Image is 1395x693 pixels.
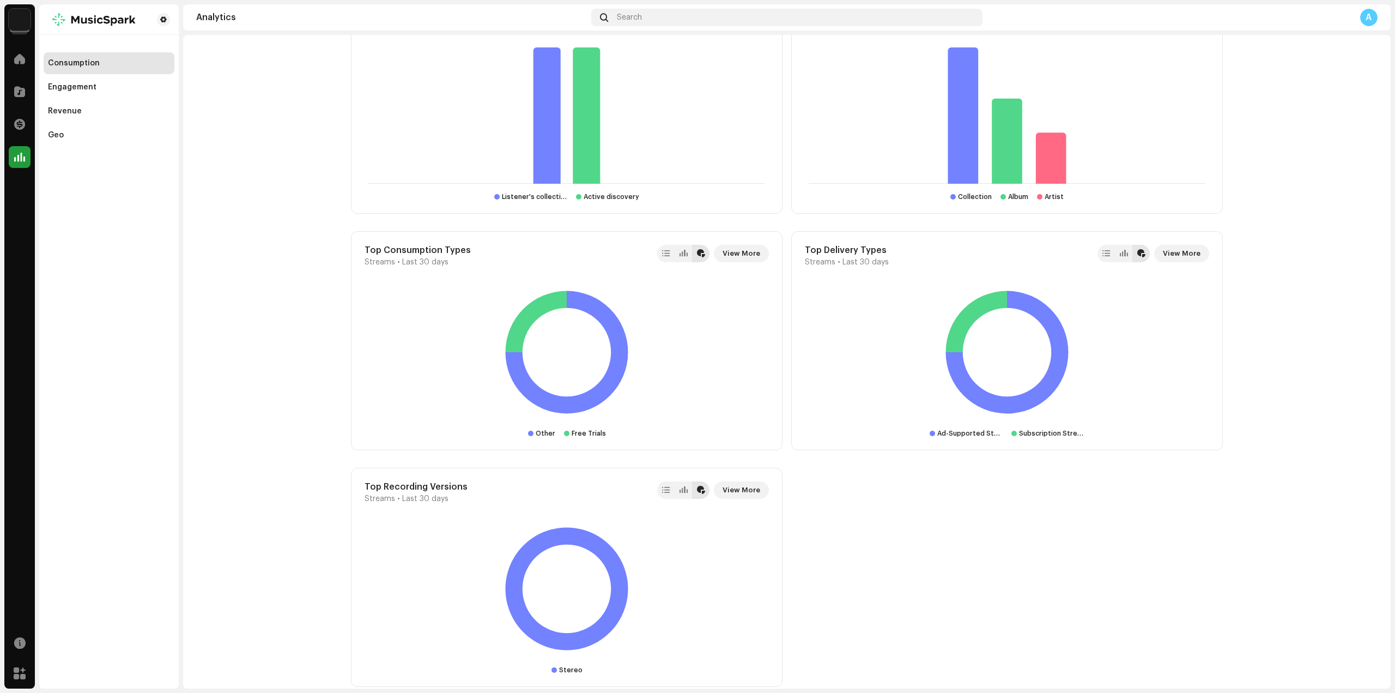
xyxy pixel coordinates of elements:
re-m-nav-item: Consumption [44,52,174,74]
div: Top Recording Versions [365,481,468,492]
button: View More [714,481,769,499]
span: Last 30 days [402,495,448,503]
span: Streams [365,495,395,503]
re-m-nav-item: Revenue [44,100,174,122]
div: Artist [1045,192,1064,201]
span: View More [723,479,760,501]
div: Top Delivery Types [805,245,889,256]
span: Streams [365,258,395,267]
span: Last 30 days [402,258,448,267]
div: A [1360,9,1378,26]
span: View More [723,243,760,264]
span: • [838,258,840,267]
div: Stereo [559,666,583,674]
button: View More [714,245,769,262]
div: Free Trials [572,429,606,438]
img: 3e6ea8a8-b650-47c7-be58-ccad3f80e92a [48,13,139,26]
span: Search [617,13,642,22]
re-m-nav-item: Engagement [44,76,174,98]
button: View More [1154,245,1209,262]
img: bc4c4277-71b2-49c5-abdf-ca4e9d31f9c1 [9,9,31,31]
div: Listener's collection [502,192,567,201]
re-m-nav-item: Geo [44,124,174,146]
div: Other [536,429,555,438]
span: View More [1163,243,1200,264]
div: Ad-Supported Streaming [937,429,1003,438]
span: Streams [805,258,835,267]
div: Revenue [48,107,82,116]
div: Consumption [48,59,100,68]
span: • [397,258,400,267]
div: Collection [958,192,992,201]
div: Album [1008,192,1028,201]
span: • [397,495,400,503]
div: Top Consumption Types [365,245,471,256]
span: Last 30 days [842,258,889,267]
div: Geo [48,131,64,140]
div: Analytics [196,13,587,22]
div: Active discovery [584,192,639,201]
div: Engagement [48,83,96,92]
div: Subscription Streaming [1019,429,1084,438]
